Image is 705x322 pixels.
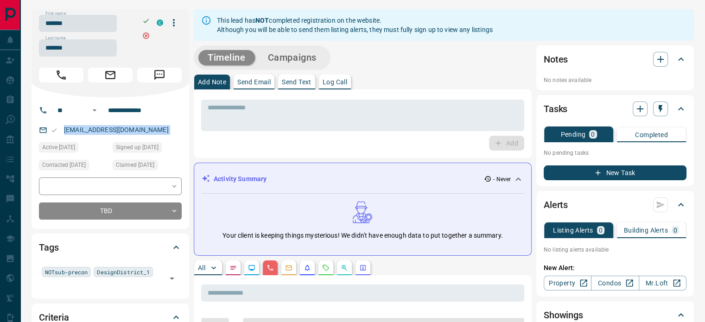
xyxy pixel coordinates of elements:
p: No notes available [544,76,686,84]
h2: Tags [39,240,58,255]
p: New Alert: [544,263,686,273]
h2: Notes [544,52,568,67]
strong: NOT [255,17,269,24]
svg: Listing Alerts [304,264,311,271]
div: Thu Jun 23 2022 [113,142,182,155]
label: First name [45,11,66,17]
span: Call [39,68,83,82]
svg: Email Valid [51,127,57,133]
span: NOTsub-precon [45,267,88,277]
p: 0 [591,131,595,138]
div: Thu Jun 23 2022 [113,160,182,173]
button: Campaigns [259,50,326,65]
svg: Requests [322,264,330,271]
span: Claimed [DATE] [116,160,154,170]
svg: Emails [285,264,292,271]
div: Alerts [544,194,686,216]
a: Condos [591,276,639,290]
svg: Lead Browsing Activity [248,264,255,271]
span: Signed up [DATE] [116,143,159,152]
p: 0 [599,227,603,234]
div: Tags [39,236,182,259]
button: Timeline [198,50,255,65]
a: [EMAIL_ADDRESS][DOMAIN_NAME] [64,126,169,133]
svg: Notes [229,264,237,271]
p: - Never [493,175,511,183]
div: Tasks [544,98,686,120]
div: Notes [544,48,686,70]
a: Property [544,276,591,290]
span: Active [DATE] [42,143,75,152]
span: Email [88,68,133,82]
svg: Calls [267,264,274,271]
a: Mr.Loft [639,276,686,290]
div: This lead has completed registration on the website. Although you will be able to send them listi... [217,12,493,38]
h2: Tasks [544,101,567,116]
p: Log Call [323,79,347,85]
p: Building Alerts [624,227,668,234]
div: Thu Jun 23 2022 [39,142,108,155]
p: Send Text [282,79,311,85]
button: Open [89,105,100,116]
svg: Opportunities [341,264,348,271]
p: 0 [673,227,677,234]
p: Completed [635,132,668,138]
div: TBD [39,202,182,220]
span: DesignDistrict_1 [97,267,150,277]
h2: Alerts [544,197,568,212]
p: Pending [560,131,585,138]
div: Activity Summary- Never [202,170,524,188]
p: No listing alerts available [544,246,686,254]
p: Activity Summary [214,174,267,184]
div: Thu Jun 23 2022 [39,160,108,173]
p: All [198,265,205,271]
span: Message [137,68,182,82]
span: Contacted [DATE] [42,160,86,170]
p: Your client is keeping things mysterious! We didn't have enough data to put together a summary. [222,231,502,240]
button: Open [165,272,178,285]
div: condos.ca [157,19,163,26]
label: Last name [45,35,66,41]
p: No pending tasks [544,146,686,160]
p: Send Email [237,79,271,85]
p: Listing Alerts [553,227,593,234]
button: New Task [544,165,686,180]
svg: Agent Actions [359,264,367,271]
p: Add Note [198,79,226,85]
